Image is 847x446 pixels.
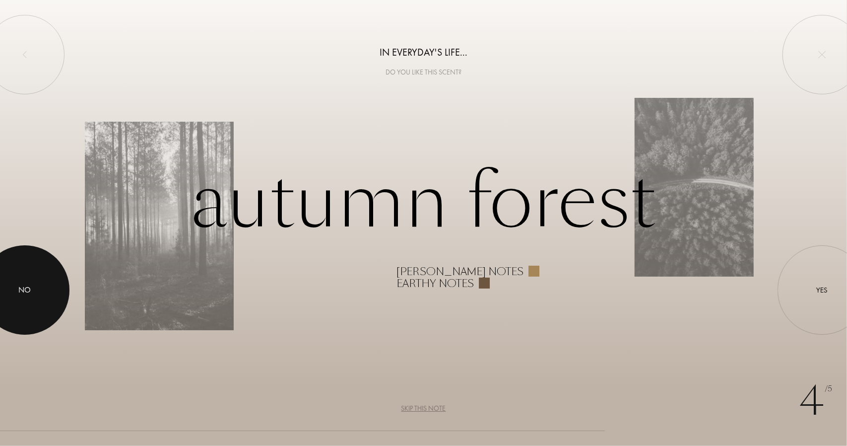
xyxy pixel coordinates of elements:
[825,383,832,395] span: /5
[396,266,523,278] div: [PERSON_NAME] notes
[19,284,31,296] div: No
[817,284,828,296] div: Yes
[396,278,474,290] div: Earthy notes
[401,403,446,414] div: Skip this note
[799,372,832,431] div: 4
[85,156,763,290] div: Autumn forest
[818,51,826,59] img: quit_onboard.svg
[21,51,29,59] img: left_onboard.svg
